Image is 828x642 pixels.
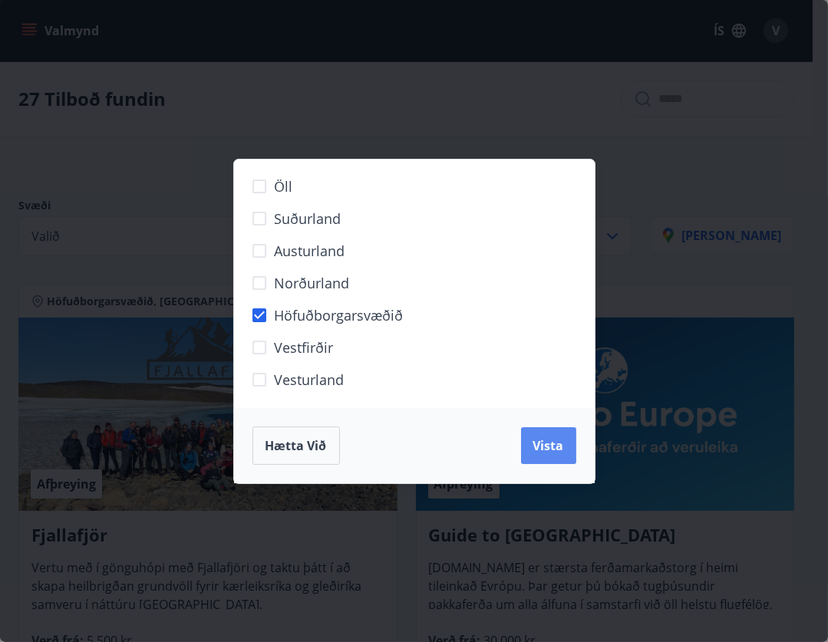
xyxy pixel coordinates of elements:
span: Vestfirðir [275,337,334,357]
span: Öll [275,176,293,196]
span: Hætta við [266,437,327,454]
button: Hætta við [252,426,340,465]
span: Vista [533,437,564,454]
span: Höfuðborgarsvæðið [275,305,404,325]
span: Suðurland [275,209,341,229]
span: Austurland [275,241,345,261]
span: Norðurland [275,273,350,293]
button: Vista [521,427,576,464]
span: Vesturland [275,370,345,390]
